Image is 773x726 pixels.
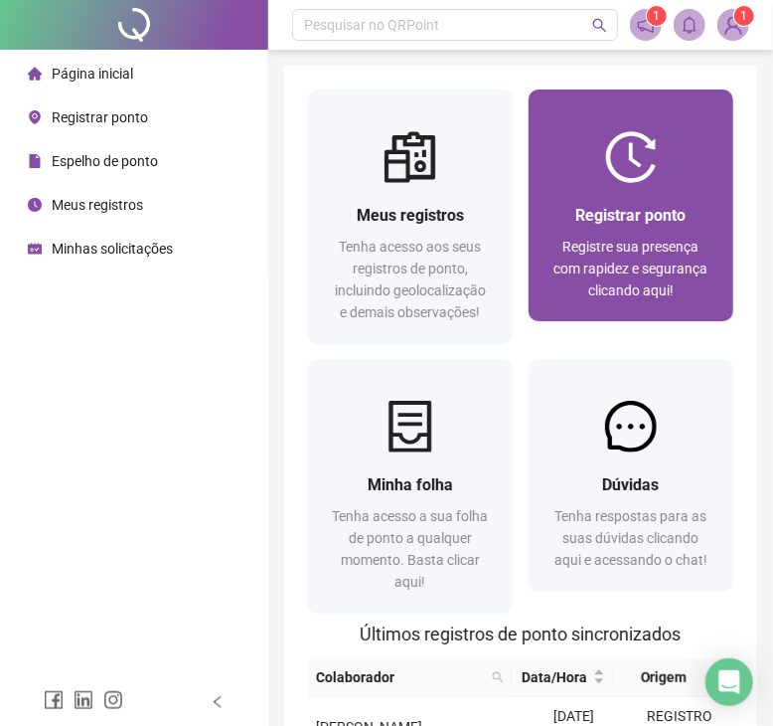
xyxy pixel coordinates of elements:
span: Registre sua presença com rapidez e segurança clicando aqui! [554,239,708,298]
span: Minhas solicitações [52,241,173,257]
span: Últimos registros de ponto sincronizados [361,624,682,644]
span: search [592,18,607,33]
span: clock-circle [28,198,42,212]
span: search [488,662,508,692]
span: notification [637,16,655,34]
span: home [28,67,42,81]
sup: Atualize o seu contato no menu Meus Dados [734,6,754,26]
a: DúvidasTenha respostas para as suas dúvidas clicando aqui e acessando o chat! [529,359,733,591]
span: Meus registros [52,197,143,213]
span: instagram [103,690,123,710]
a: Registrar pontoRegistre sua presença com rapidez e segurança clicando aqui! [529,90,733,321]
span: facebook [44,690,64,710]
span: linkedin [74,690,93,710]
span: Espelho de ponto [52,153,158,169]
div: Open Intercom Messenger [705,658,753,706]
sup: 1 [647,6,667,26]
span: environment [28,110,42,124]
span: Tenha acesso a sua folha de ponto a qualquer momento. Basta clicar aqui! [333,508,489,590]
span: Tenha respostas para as suas dúvidas clicando aqui e acessando o chat! [554,508,707,568]
span: file [28,154,42,168]
span: bell [681,16,698,34]
span: Tenha acesso aos seus registros de ponto, incluindo geolocalização e demais observações! [335,239,486,320]
span: 1 [654,9,661,23]
span: left [211,695,225,709]
span: Dúvidas [603,475,660,494]
a: Minha folhaTenha acesso a sua folha de ponto a qualquer momento. Basta clicar aqui! [308,359,513,613]
span: Registrar ponto [52,109,148,125]
span: schedule [28,242,42,256]
img: 84501 [718,10,748,40]
th: Origem [613,658,714,697]
span: Data/Hora [520,666,589,688]
a: Meus registrosTenha acesso aos seus registros de ponto, incluindo geolocalização e demais observa... [308,90,513,343]
span: Meus registros [357,206,464,225]
span: Minha folha [368,475,453,494]
th: Data/Hora [512,658,613,697]
span: Página inicial [52,66,133,82]
span: search [492,671,504,683]
span: Registrar ponto [576,206,687,225]
span: Colaborador [316,666,484,688]
span: 1 [741,9,748,23]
